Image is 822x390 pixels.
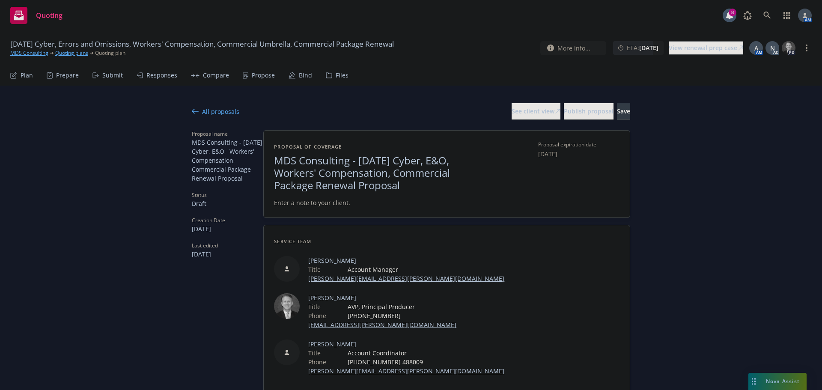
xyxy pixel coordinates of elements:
img: photo [782,41,795,55]
span: N [770,44,775,53]
div: Plan [21,72,33,79]
button: See client view [512,103,560,120]
div: 8 [729,9,736,16]
img: employee photo [274,293,300,319]
span: Creation Date [192,217,263,224]
a: [PERSON_NAME][EMAIL_ADDRESS][PERSON_NAME][DOMAIN_NAME] [308,367,504,375]
span: Title [308,302,321,311]
span: A [754,44,758,53]
div: See client view [512,103,560,119]
button: Nova Assist [748,373,807,390]
a: [EMAIL_ADDRESS][PERSON_NAME][DOMAIN_NAME] [308,321,456,329]
span: [DATE] [192,224,263,233]
span: Title [308,265,321,274]
span: Title [308,348,321,357]
span: Status [192,191,263,199]
div: Responses [146,72,177,79]
div: Drag to move [748,373,759,390]
span: Phone [308,357,326,366]
a: View renewal prep case [669,41,743,55]
a: more [801,43,812,53]
strong: [DATE] [639,44,658,52]
span: MDS Consulting - [DATE] Cyber, E&O, Workers' Compensation, Commercial Package Renewal Proposal [274,155,484,191]
a: Report a Bug [739,7,756,24]
div: Files [336,72,348,79]
div: Propose [252,72,275,79]
span: [PHONE_NUMBER] 488009 [348,357,504,366]
span: [PERSON_NAME] [308,293,456,302]
span: [PERSON_NAME] [308,256,504,265]
span: [DATE] Cyber, Errors and Omissions, Workers' Compensation, Commercial Umbrella, Commercial Packag... [10,39,394,49]
span: Nova Assist [766,378,800,385]
div: View renewal prep case [669,42,743,54]
span: Publish proposal [564,107,614,115]
span: Account Manager [348,265,504,274]
button: [DATE] [538,149,557,158]
span: Service Team [274,238,311,244]
a: Search [759,7,776,24]
span: [PHONE_NUMBER] [348,311,456,320]
div: Compare [203,72,229,79]
a: Switch app [778,7,795,24]
span: Proposal expiration date [538,141,596,149]
span: ETA : [627,43,658,52]
div: All proposals [192,107,239,116]
div: Bind [299,72,312,79]
span: Quoting [36,12,63,19]
div: Submit [102,72,123,79]
span: MDS Consulting - [DATE] Cyber, E&O, Workers' Compensation, Commercial Package Renewal Proposal [192,138,263,183]
a: Quoting [7,3,66,27]
span: Proposal name [192,130,263,138]
button: Save [617,103,630,120]
span: More info... [557,44,590,53]
span: Account Coordinator [348,348,504,357]
a: [PERSON_NAME][EMAIL_ADDRESS][PERSON_NAME][DOMAIN_NAME] [308,274,504,283]
span: Quoting plan [95,49,125,57]
span: Proposal of coverage [274,143,342,150]
span: Save [617,107,630,115]
span: Draft [192,199,263,208]
span: AVP, Principal Producer [348,302,456,311]
a: MDS Consulting [10,49,48,57]
button: Publish proposal [564,103,614,120]
span: Last edited [192,242,263,250]
a: Quoting plans [55,49,88,57]
span: [DATE] [192,250,263,259]
span: Phone [308,311,326,320]
span: [PERSON_NAME] [308,339,504,348]
div: Prepare [56,72,79,79]
button: More info... [540,41,606,55]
